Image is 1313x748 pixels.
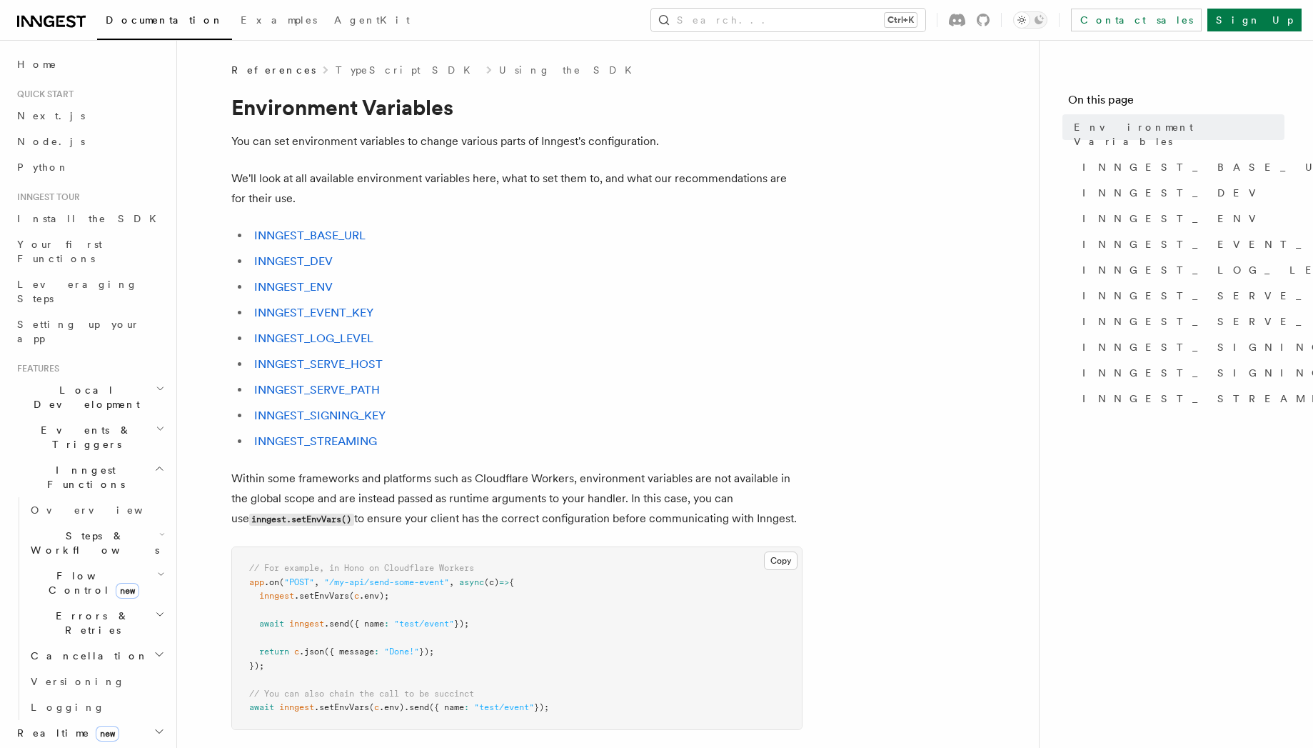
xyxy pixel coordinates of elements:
[17,319,140,344] span: Setting up your app
[314,702,369,712] span: .setEnvVars
[324,577,449,587] span: "/my-api/send-some-event"
[11,206,168,231] a: Install the SDK
[11,720,168,746] button: Realtimenew
[1077,231,1284,257] a: INNGEST_EVENT_KEY
[651,9,925,31] button: Search...Ctrl+K
[474,702,534,712] span: "test/event"
[11,89,74,100] span: Quick start
[1077,180,1284,206] a: INNGEST_DEV
[1077,386,1284,412] a: INNGEST_STREAMING
[249,689,474,699] span: // You can also chain the call to be succinct
[1068,91,1284,114] h4: On this page
[449,577,454,587] span: ,
[259,591,294,601] span: inngest
[31,702,105,713] span: Logging
[25,669,168,694] a: Versioning
[259,619,284,629] span: await
[459,577,484,587] span: async
[509,577,514,587] span: {
[249,563,474,573] span: // For example, in Hono on Cloudflare Workers
[1068,114,1284,154] a: Environment Variables
[259,647,289,657] span: return
[1077,309,1284,334] a: INNGEST_SERVE_PATH
[254,434,377,448] a: INNGEST_STREAMING
[1077,206,1284,231] a: INNGEST_ENV
[326,4,418,39] a: AgentKit
[1074,120,1284,149] span: Environment Variables
[359,591,389,601] span: .env);
[764,552,798,570] button: Copy
[294,591,349,601] span: .setEnvVars
[1071,9,1202,31] a: Contact sales
[249,577,264,587] span: app
[249,661,264,671] span: });
[241,14,317,26] span: Examples
[11,497,168,720] div: Inngest Functions
[1207,9,1302,31] a: Sign Up
[1077,283,1284,309] a: INNGEST_SERVE_HOST
[279,702,314,712] span: inngest
[336,63,479,77] a: TypeScript SDK
[254,331,373,345] a: INNGEST_LOG_LEVEL
[249,514,354,526] code: inngest.setEnvVars()
[349,591,354,601] span: (
[25,603,168,643] button: Errors & Retries
[289,619,324,629] span: inngest
[231,469,803,529] p: Within some frameworks and platforms such as Cloudflare Workers, environment variables are not av...
[11,311,168,351] a: Setting up your app
[254,357,383,371] a: INNGEST_SERVE_HOST
[17,239,102,264] span: Your first Functions
[231,63,316,77] span: References
[231,94,803,120] h1: Environment Variables
[17,213,165,224] span: Install the SDK
[484,577,499,587] span: (c)
[25,563,168,603] button: Flow Controlnew
[369,702,374,712] span: (
[324,647,374,657] span: ({ message
[231,169,803,209] p: We'll look at all available environment variables here, what to set them to, and what our recomme...
[1077,154,1284,180] a: INNGEST_BASE_URL
[1077,334,1284,360] a: INNGEST_SIGNING_KEY
[96,726,119,742] span: new
[231,131,803,151] p: You can set environment variables to change various parts of Inngest's configuration.
[11,103,168,129] a: Next.js
[254,409,386,422] a: INNGEST_SIGNING_KEY
[25,609,155,637] span: Errors & Retries
[17,110,85,121] span: Next.js
[384,647,419,657] span: "Done!"
[264,577,279,587] span: .on
[1082,186,1264,200] span: INNGEST_DEV
[25,529,159,557] span: Steps & Workflows
[11,417,168,457] button: Events & Triggers
[254,280,333,294] a: INNGEST_ENV
[394,619,454,629] span: "test/event"
[249,702,274,712] span: await
[294,647,299,657] span: c
[334,14,410,26] span: AgentKit
[11,191,80,203] span: Inngest tour
[17,57,57,71] span: Home
[299,647,324,657] span: .json
[254,306,373,319] a: INNGEST_EVENT_KEY
[279,577,284,587] span: (
[499,63,640,77] a: Using the SDK
[885,13,917,27] kbd: Ctrl+K
[11,231,168,271] a: Your first Functions
[1013,11,1047,29] button: Toggle dark mode
[11,271,168,311] a: Leveraging Steps
[31,676,125,687] span: Versioning
[384,619,389,629] span: :
[25,694,168,720] a: Logging
[25,649,149,663] span: Cancellation
[429,702,464,712] span: ({ name
[11,457,168,497] button: Inngest Functions
[254,254,333,268] a: INNGEST_DEV
[17,161,69,173] span: Python
[25,497,168,523] a: Overview
[25,643,168,669] button: Cancellation
[254,229,366,242] a: INNGEST_BASE_URL
[11,363,59,374] span: Features
[116,583,139,599] span: new
[11,51,168,77] a: Home
[1077,360,1284,386] a: INNGEST_SIGNING_KEY_FALLBACK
